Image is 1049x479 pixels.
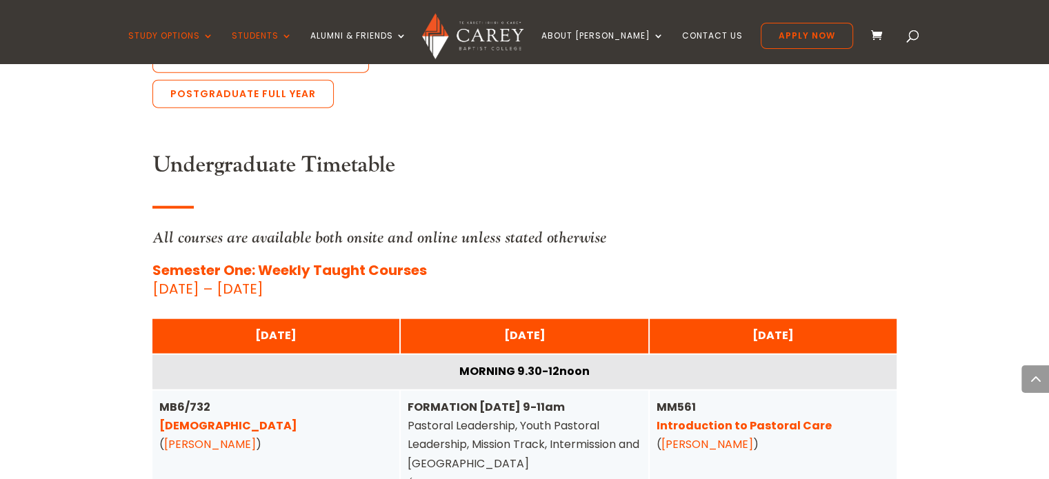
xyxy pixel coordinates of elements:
[657,326,890,345] div: [DATE]
[657,398,890,454] div: ( )
[152,152,897,185] h3: Undergraduate Timetable
[159,398,393,454] div: ( )
[159,326,393,345] div: [DATE]
[541,31,664,63] a: About [PERSON_NAME]
[159,418,297,434] a: [DEMOGRAPHIC_DATA]
[232,31,292,63] a: Students
[152,261,897,298] p: [DATE] – [DATE]
[408,399,565,415] strong: FORMATION [DATE] 9-11am
[164,436,256,452] a: [PERSON_NAME]
[682,31,743,63] a: Contact Us
[152,261,427,280] strong: Semester One: Weekly Taught Courses
[152,80,334,109] a: Postgraduate Full Year
[310,31,407,63] a: Alumni & Friends
[128,31,214,63] a: Study Options
[657,399,832,434] strong: MM561
[152,227,606,247] em: All courses are available both onsite and online unless stated otherwise
[422,13,523,59] img: Carey Baptist College
[408,326,641,345] div: [DATE]
[657,418,832,434] a: Introduction to Pastoral Care
[661,436,753,452] a: [PERSON_NAME]
[459,363,590,379] strong: MORNING 9.30-12noon
[761,23,853,49] a: Apply Now
[159,399,297,434] strong: MB6/732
